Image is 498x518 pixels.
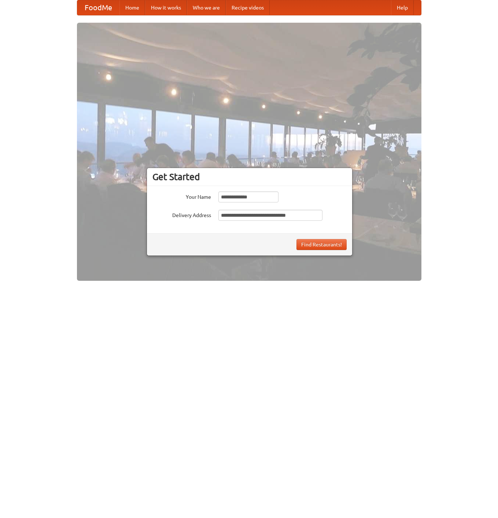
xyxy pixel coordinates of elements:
button: Find Restaurants! [296,239,347,250]
a: How it works [145,0,187,15]
a: Recipe videos [226,0,270,15]
label: Your Name [152,191,211,201]
a: Help [391,0,414,15]
a: Who we are [187,0,226,15]
label: Delivery Address [152,210,211,219]
h3: Get Started [152,171,347,182]
a: Home [119,0,145,15]
a: FoodMe [77,0,119,15]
